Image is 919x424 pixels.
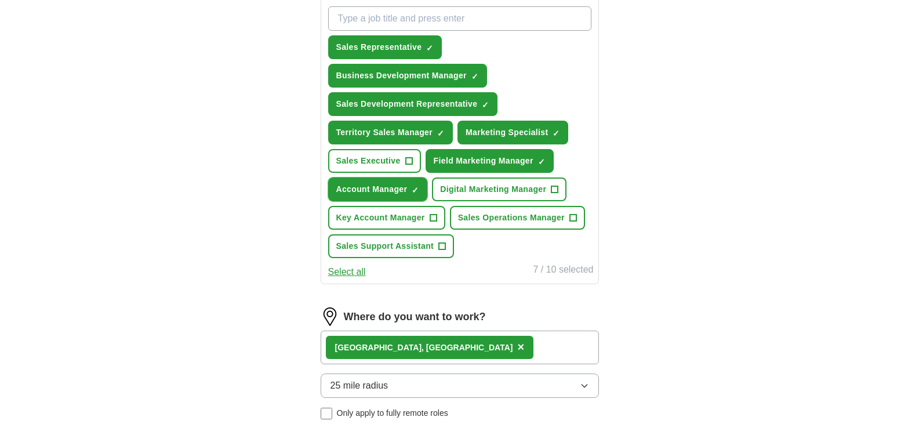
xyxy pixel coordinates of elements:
[466,126,548,139] span: Marketing Specialist
[432,177,566,201] button: Digital Marketing Manager
[337,407,448,419] span: Only apply to fully remote roles
[336,41,422,53] span: Sales Representative
[426,149,554,173] button: Field Marketing Manager✓
[328,177,428,201] button: Account Manager✓
[335,342,513,354] div: [GEOGRAPHIC_DATA], [GEOGRAPHIC_DATA]
[328,121,453,144] button: Territory Sales Manager✓
[328,35,442,59] button: Sales Representative✓
[533,263,593,279] div: 7 / 10 selected
[328,234,455,258] button: Sales Support Assistant
[336,212,425,224] span: Key Account Manager
[517,339,524,356] button: ×
[330,379,388,393] span: 25 mile radius
[321,374,599,398] button: 25 mile radius
[426,44,433,53] span: ✓
[434,155,533,167] span: Field Marketing Manager
[321,307,339,326] img: location.png
[336,98,478,110] span: Sales Development Representative
[437,129,444,138] span: ✓
[336,126,433,139] span: Territory Sales Manager
[328,206,445,230] button: Key Account Manager
[328,265,366,279] button: Select all
[458,212,565,224] span: Sales Operations Manager
[440,183,546,195] span: Digital Marketing Manager
[336,70,467,82] span: Business Development Manager
[457,121,568,144] button: Marketing Specialist✓
[538,157,545,166] span: ✓
[321,408,332,419] input: Only apply to fully remote roles
[553,129,560,138] span: ✓
[471,72,478,81] span: ✓
[336,155,401,167] span: Sales Executive
[328,92,498,116] button: Sales Development Representative✓
[328,6,591,31] input: Type a job title and press enter
[328,149,421,173] button: Sales Executive
[336,183,408,195] span: Account Manager
[336,240,434,252] span: Sales Support Assistant
[344,309,486,325] label: Where do you want to work?
[328,64,487,88] button: Business Development Manager✓
[412,186,419,195] span: ✓
[482,100,489,110] span: ✓
[450,206,585,230] button: Sales Operations Manager
[517,340,524,353] span: ×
